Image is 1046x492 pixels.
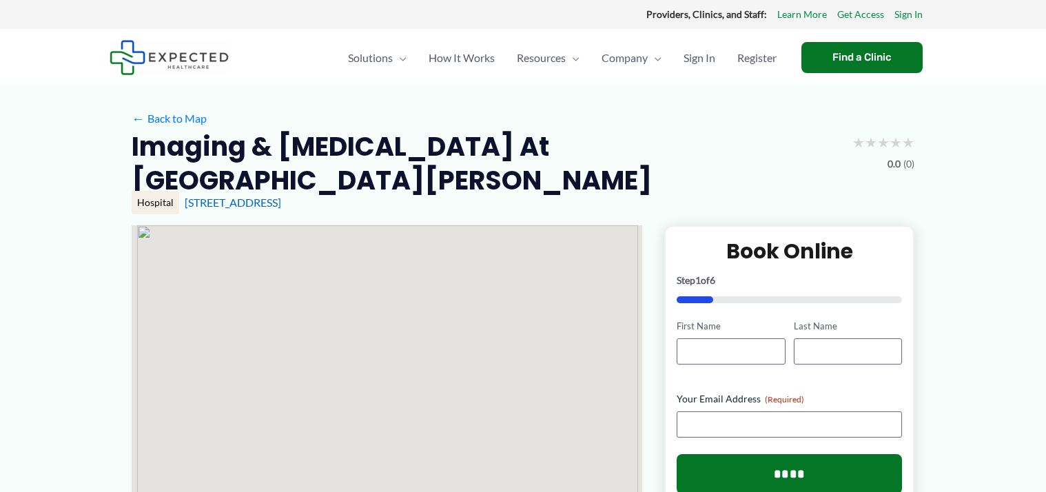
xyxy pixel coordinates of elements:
span: ★ [852,130,865,155]
span: 0.0 [888,155,901,173]
a: Get Access [837,6,884,23]
a: Sign In [673,34,726,82]
img: Expected Healthcare Logo - side, dark font, small [110,40,229,75]
label: Your Email Address [677,392,902,406]
span: (0) [903,155,914,173]
span: Solutions [348,34,393,82]
span: ★ [890,130,902,155]
span: (Required) [765,394,804,404]
span: Company [602,34,648,82]
span: Menu Toggle [648,34,662,82]
span: 6 [710,274,715,286]
h2: Imaging & [MEDICAL_DATA] at [GEOGRAPHIC_DATA][PERSON_NAME] [132,130,841,198]
span: Sign In [684,34,715,82]
a: Sign In [894,6,923,23]
span: ★ [865,130,877,155]
a: Learn More [777,6,827,23]
span: Resources [517,34,566,82]
a: ←Back to Map [132,108,207,129]
a: Register [726,34,788,82]
label: First Name [677,320,785,333]
span: ← [132,112,145,125]
span: Register [737,34,777,82]
label: Last Name [794,320,902,333]
a: SolutionsMenu Toggle [337,34,418,82]
div: Hospital [132,191,179,214]
nav: Primary Site Navigation [337,34,788,82]
a: ResourcesMenu Toggle [506,34,591,82]
a: How It Works [418,34,506,82]
a: [STREET_ADDRESS] [185,196,281,209]
span: 1 [695,274,701,286]
a: Find a Clinic [801,42,923,73]
strong: Providers, Clinics, and Staff: [646,8,767,20]
p: Step of [677,276,902,285]
span: How It Works [429,34,495,82]
span: Menu Toggle [393,34,407,82]
h2: Book Online [677,238,902,265]
span: Menu Toggle [566,34,580,82]
span: ★ [902,130,914,155]
span: ★ [877,130,890,155]
a: CompanyMenu Toggle [591,34,673,82]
